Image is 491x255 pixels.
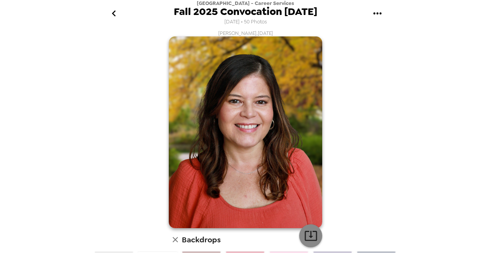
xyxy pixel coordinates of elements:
[218,30,273,36] span: [PERSON_NAME] , [DATE]
[365,1,390,26] button: gallery menu
[174,7,317,17] span: Fall 2025 Convocation [DATE]
[182,234,221,246] h6: Backdrops
[169,36,322,228] img: user
[101,1,126,26] button: go back
[224,17,267,27] span: [DATE] • 50 Photos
